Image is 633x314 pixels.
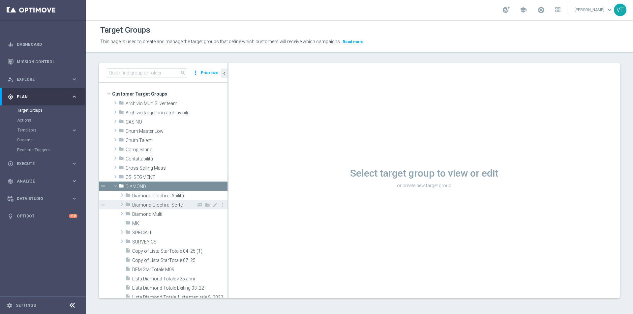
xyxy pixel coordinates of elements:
div: Dashboard [8,36,77,53]
span: CSI SEGMENT [126,175,227,180]
i: insert_drive_file [125,266,131,274]
div: +10 [69,214,77,218]
a: [PERSON_NAME]keyboard_arrow_down [574,5,614,15]
i: keyboard_arrow_right [71,127,77,133]
div: Execute [8,161,71,167]
div: Target Groups [17,105,85,115]
div: Templates [17,125,85,135]
i: insert_drive_file [125,257,131,265]
a: Dashboard [17,36,77,53]
span: Customer Target Groups [112,89,227,99]
span: Archivio target non archiavibili [126,110,227,116]
span: school [520,6,527,14]
a: Mission Control [17,53,77,71]
i: insert_drive_file [125,248,131,255]
i: folder [119,183,124,191]
div: Data Studio [8,196,71,202]
i: folder [119,174,124,182]
span: Explore [17,77,71,81]
span: DEM StarTotale M09 [132,267,227,272]
i: keyboard_arrow_right [71,178,77,184]
h1: Select target group to view or edit [228,167,620,179]
i: person_search [8,76,14,82]
i: keyboard_arrow_right [71,94,77,100]
button: lightbulb Optibot +10 [7,214,78,219]
button: chevron_left [221,69,227,78]
i: folder [125,211,131,218]
i: folder [119,146,124,154]
i: folder [119,100,124,108]
a: Realtime Triggers [17,147,69,153]
button: Data Studio keyboard_arrow_right [7,196,78,201]
span: Copy of Lista StarTotale 07_25 [132,258,227,263]
i: play_circle_outline [8,161,14,167]
i: Add Folder [205,202,210,208]
i: keyboard_arrow_right [71,195,77,202]
span: Compleanno [126,147,227,153]
i: folder [119,137,124,145]
i: keyboard_arrow_right [71,76,77,82]
i: more_vert [220,202,225,208]
span: Templates [17,128,65,132]
div: Plan [8,94,71,100]
span: Copy of Lista StarTotale 04_25 (1) [132,248,227,254]
div: Realtime Triggers [17,145,85,155]
i: Rename Folder [212,202,218,208]
span: Diamond Giochi di Abilit&#xE0; [132,193,227,199]
span: Diamond Giochi di Sorte [132,202,196,208]
span: Plan [17,95,71,99]
button: Templates keyboard_arrow_right [17,128,78,133]
i: settings [7,302,13,308]
i: folder [125,220,131,228]
button: person_search Explore keyboard_arrow_right [7,77,78,82]
i: insert_drive_file [125,275,131,283]
span: Churn Talent [126,138,227,143]
a: Streams [17,137,69,143]
div: Optibot [8,207,77,225]
i: folder [119,109,124,117]
a: Optibot [17,207,69,225]
span: CASINO [126,119,227,125]
i: folder [125,192,131,200]
i: folder [125,202,131,209]
div: Templates [17,128,71,132]
span: SURVEY CSI [132,239,227,245]
i: folder [119,156,124,163]
div: Mission Control [8,53,77,71]
button: Mission Control [7,59,78,65]
button: track_changes Analyze keyboard_arrow_right [7,179,78,184]
i: insert_drive_file [125,285,131,292]
span: Diamond Multi [132,212,227,217]
span: Cross Selling Mass [126,165,227,171]
span: Execute [17,162,71,166]
i: more_vert [192,68,199,77]
a: Target Groups [17,108,69,113]
div: gps_fixed Plan keyboard_arrow_right [7,94,78,100]
span: Contattabilit&#xE0; [126,156,227,162]
i: folder [119,165,124,172]
span: MK [132,221,227,226]
i: folder [119,119,124,126]
span: SPECIALI [132,230,227,236]
span: search [180,70,186,75]
i: insert_drive_file [125,294,131,301]
button: play_circle_outline Execute keyboard_arrow_right [7,161,78,166]
div: VT [614,4,626,16]
span: Churn Master Low [126,128,227,134]
div: Explore [8,76,71,82]
i: keyboard_arrow_right [71,160,77,167]
a: Actions [17,118,69,123]
span: Lista Diamond Totale Exiting 03_22 [132,285,227,291]
i: chevron_left [221,70,227,76]
input: Quick find group or folder [107,68,187,77]
i: lightbulb [8,213,14,219]
span: keyboard_arrow_down [606,6,613,14]
div: Actions [17,115,85,125]
div: Streams [17,135,85,145]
